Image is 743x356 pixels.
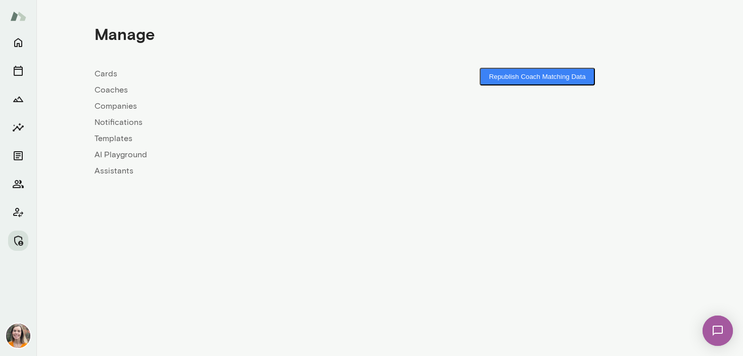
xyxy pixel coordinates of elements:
button: Members [8,174,28,194]
button: Documents [8,146,28,166]
button: Home [8,32,28,53]
img: Carrie Kelly [6,324,30,348]
a: Cards [95,68,390,80]
button: Insights [8,117,28,138]
h4: Manage [95,24,155,43]
button: Manage [8,231,28,251]
a: Notifications [95,116,390,128]
a: Coaches [95,84,390,96]
a: Companies [95,100,390,112]
img: Mento [10,7,26,26]
a: Templates [95,132,390,145]
button: Sessions [8,61,28,81]
button: Growth Plan [8,89,28,109]
a: Assistants [95,165,390,177]
button: Republish Coach Matching Data [480,68,594,85]
a: AI Playground [95,149,390,161]
button: Client app [8,202,28,223]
